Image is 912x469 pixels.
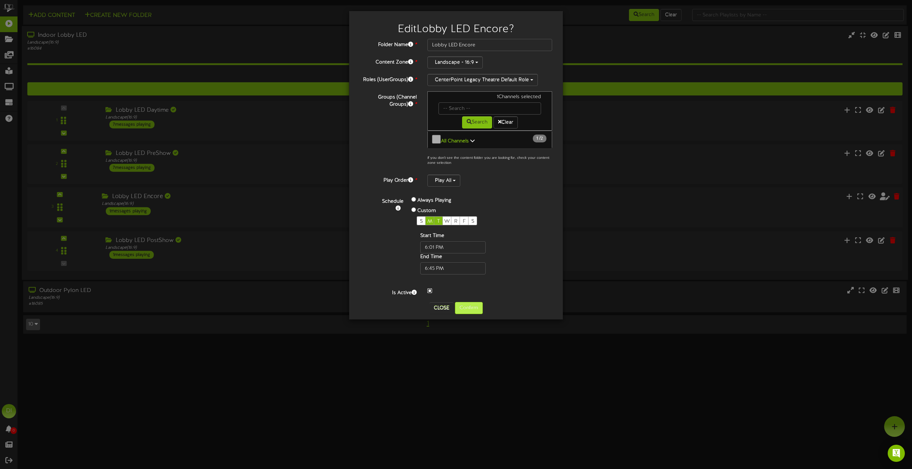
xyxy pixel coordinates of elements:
[420,219,423,224] span: S
[417,197,451,204] label: Always Playing
[427,219,432,224] span: M
[427,131,552,149] button: All Channels 1 /2
[536,136,539,141] span: 1
[427,39,552,51] input: Folder Name
[463,219,466,224] span: F
[355,39,422,49] label: Folder Name
[355,175,422,184] label: Play Order
[382,199,403,204] b: Schedule
[437,219,440,224] span: T
[355,91,422,108] label: Groups (Channel Groups)
[355,287,422,297] label: Is Active
[462,116,492,128] button: Search
[427,74,538,86] button: CenterPoint Legacy Theatre Default Role
[417,207,436,215] label: Custom
[455,302,483,314] button: Confirm
[444,219,450,224] span: W
[471,219,474,224] span: S
[888,445,905,462] div: Open Intercom Messenger
[533,135,546,142] span: / 2
[454,219,457,224] span: R
[427,56,483,69] button: Landscape - 16:9
[355,74,422,84] label: Roles (UserGroups)
[441,138,469,144] b: All Channels
[420,253,442,261] label: End Time
[355,56,422,66] label: Content Zone
[430,302,453,314] button: Close
[420,232,444,239] label: Start Time
[433,94,546,102] div: 1 Channels selected
[427,175,460,187] button: Play All
[438,102,541,115] input: -- Search --
[360,24,552,35] h2: Edit Lobby LED Encore ?
[494,116,518,128] button: Clear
